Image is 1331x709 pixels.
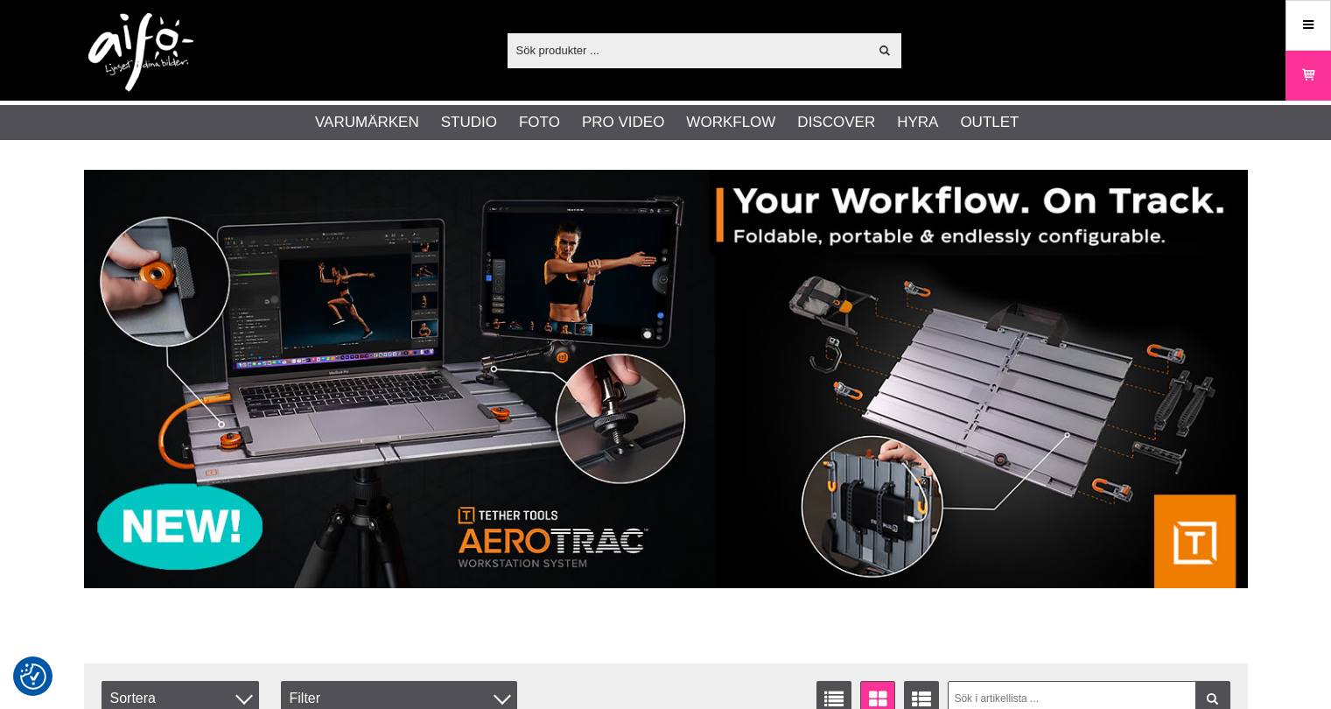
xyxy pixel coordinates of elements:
[88,13,193,92] img: logo.png
[582,111,664,134] a: Pro Video
[508,37,869,63] input: Sök produkter ...
[441,111,497,134] a: Studio
[84,170,1248,588] img: Annons:007 banner-header-aerotrac-1390x500.jpg
[315,111,419,134] a: Varumärken
[519,111,560,134] a: Foto
[960,111,1019,134] a: Outlet
[897,111,938,134] a: Hyra
[20,663,46,690] img: Revisit consent button
[797,111,875,134] a: Discover
[20,661,46,692] button: Samtyckesinställningar
[686,111,775,134] a: Workflow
